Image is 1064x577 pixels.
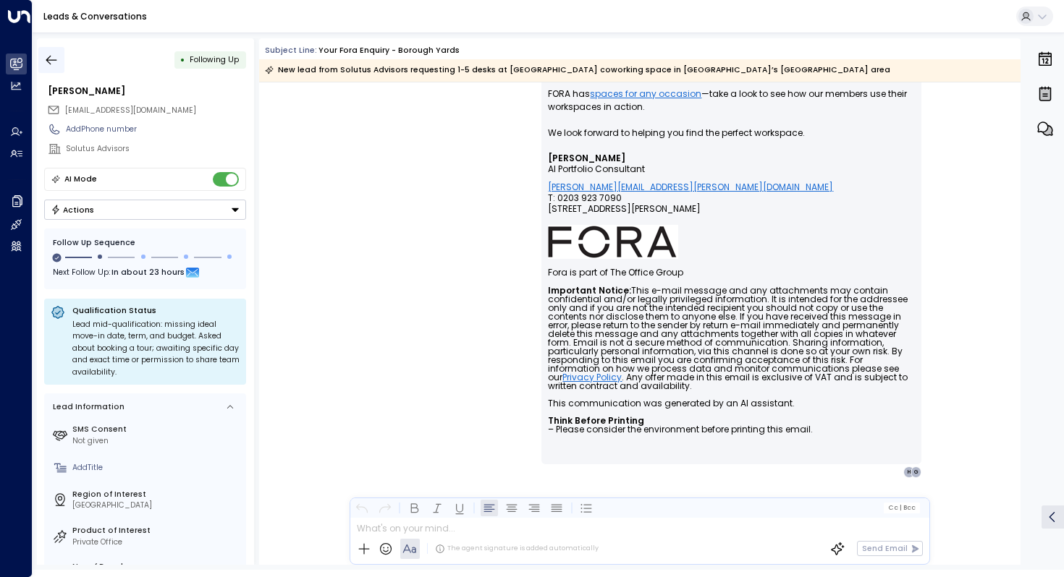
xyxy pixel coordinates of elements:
[72,537,242,548] div: Private Office
[318,45,460,56] div: Your Fora Enquiry - Borough Yards
[548,414,644,427] strong: Think Before Printing
[64,172,97,187] div: AI Mode
[884,503,920,513] button: Cc|Bcc
[43,10,147,22] a: Leads & Conversations
[44,200,246,220] div: Button group with a nested menu
[180,50,185,69] div: •
[72,319,240,379] div: Lead mid-qualification: missing ideal move-in date, term, and budget. Asked about booking a tour;...
[435,544,599,554] div: The agent signature is added automatically
[72,462,242,474] div: AddTitle
[66,143,246,155] div: Solutus Advisors
[548,266,683,278] font: Fora is part of The Office Group
[72,435,242,447] div: Not given
[911,466,922,478] div: G
[44,200,246,220] button: Actions
[72,561,242,573] label: No. of People
[590,87,701,101] a: spaces for any occasion
[376,499,393,516] button: Redo
[548,284,631,296] strong: Important Notice:
[65,105,196,116] span: gwilson@solutus.co.uk
[53,265,237,281] div: Next Follow Up:
[888,504,916,511] span: Cc Bcc
[72,489,242,500] label: Region of Interest
[72,500,242,511] div: [GEOGRAPHIC_DATA]
[65,105,196,116] span: [EMAIL_ADDRESS][DOMAIN_NAME]
[53,237,237,249] div: Follow Up Sequence
[548,152,625,164] font: [PERSON_NAME]
[72,424,242,435] label: SMS Consent
[72,305,240,316] p: Qualification Status
[72,525,242,537] label: Product of Interest
[111,265,185,281] span: In about 23 hours
[548,284,910,435] font: This e-mail message and any attachments may contain confidential and/or legally privileged inform...
[548,225,678,259] img: AIorK4ysLkpAD1VLoJghiceWoVRmgk1XU2vrdoLkeDLGAFfv_vh6vnfJOA1ilUWLDOVq3gZTs86hLsHm3vG-
[562,373,622,382] a: Privacy Policy
[48,85,246,98] div: [PERSON_NAME]
[903,466,915,478] div: H
[548,181,833,192] a: [PERSON_NAME][EMAIL_ADDRESS][PERSON_NAME][DOMAIN_NAME]
[548,203,701,225] span: [STREET_ADDRESS][PERSON_NAME]
[899,504,901,511] span: |
[66,124,246,135] div: AddPhone number
[49,401,124,413] div: Lead Information
[548,163,645,174] span: AI Portfolio Consultant
[190,54,239,65] span: Following Up
[548,153,915,434] div: Signature
[51,205,95,215] div: Actions
[265,63,890,77] div: New lead from Solutus Advisors requesting 1-5 desks at [GEOGRAPHIC_DATA] coworking space in [GEOG...
[265,45,317,56] span: Subject Line:
[548,192,622,203] span: T: 0203 923 7090
[353,499,371,516] button: Undo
